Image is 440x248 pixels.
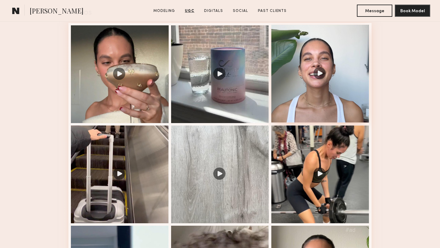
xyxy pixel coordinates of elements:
[395,5,430,17] button: Book Model
[30,6,83,17] span: [PERSON_NAME]
[255,8,289,14] a: Past Clients
[202,8,226,14] a: Digitals
[151,8,178,14] a: Modeling
[357,5,392,17] button: Message
[230,8,251,14] a: Social
[395,8,430,13] a: Book Model
[182,8,197,14] a: UGC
